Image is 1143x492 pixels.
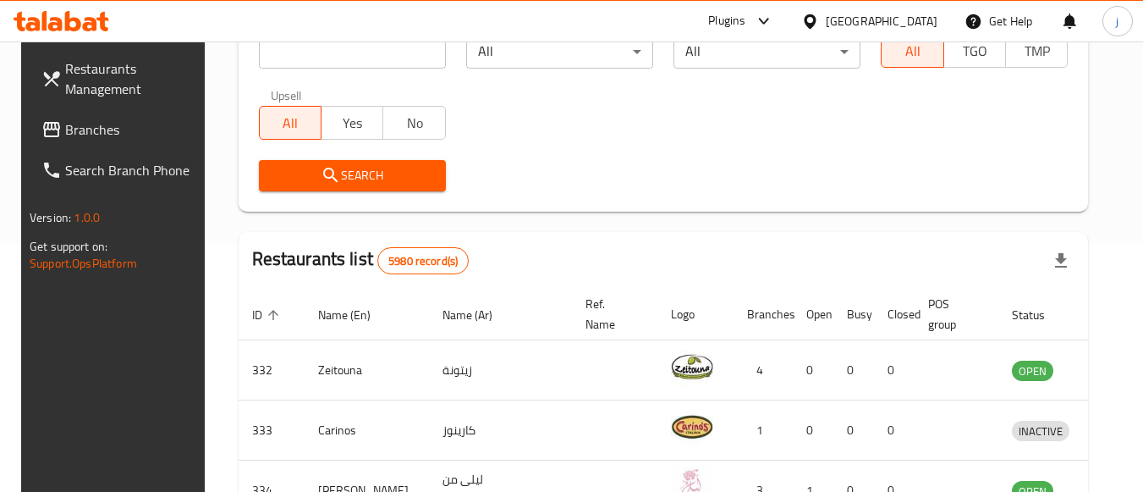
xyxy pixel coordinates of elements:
[1012,362,1053,381] span: OPEN
[888,39,937,64] span: All
[65,160,199,180] span: Search Branch Phone
[734,401,793,461] td: 1
[28,48,212,109] a: Restaurants Management
[1013,39,1061,64] span: TMP
[793,401,833,461] td: 0
[442,305,514,325] span: Name (Ar)
[239,340,305,401] td: 332
[943,34,1006,68] button: TGO
[874,289,915,340] th: Closed
[793,340,833,401] td: 0
[833,340,874,401] td: 0
[1005,34,1068,68] button: TMP
[259,160,446,191] button: Search
[28,109,212,150] a: Branches
[826,12,937,30] div: [GEOGRAPHIC_DATA]
[466,35,653,69] div: All
[1116,12,1118,30] span: j
[1041,240,1081,281] div: Export file
[874,401,915,461] td: 0
[429,401,572,461] td: كارينوز
[585,294,637,334] span: Ref. Name
[382,106,445,140] button: No
[1012,421,1069,441] div: INACTIVE
[377,247,469,274] div: Total records count
[708,11,745,31] div: Plugins
[951,39,999,64] span: TGO
[305,340,429,401] td: Zeitouna
[318,305,393,325] span: Name (En)
[734,289,793,340] th: Branches
[259,106,321,140] button: All
[793,289,833,340] th: Open
[881,34,943,68] button: All
[833,289,874,340] th: Busy
[328,111,376,135] span: Yes
[252,246,470,274] h2: Restaurants list
[74,207,100,229] span: 1.0.0
[30,207,71,229] span: Version:
[65,58,199,99] span: Restaurants Management
[272,165,432,186] span: Search
[657,289,734,340] th: Logo
[252,305,284,325] span: ID
[429,340,572,401] td: زيتونة
[30,235,107,257] span: Get support on:
[833,401,874,461] td: 0
[30,252,137,274] a: Support.OpsPlatform
[28,150,212,191] a: Search Branch Phone
[928,294,978,334] span: POS group
[1012,361,1053,381] div: OPEN
[239,401,305,461] td: 333
[671,406,713,448] img: Carinos
[305,401,429,461] td: Carinos
[874,340,915,401] td: 0
[1012,305,1067,325] span: Status
[65,119,199,140] span: Branches
[390,111,438,135] span: No
[734,340,793,401] td: 4
[321,106,383,140] button: Yes
[1012,422,1069,441] span: INACTIVE
[378,253,468,269] span: 5980 record(s)
[673,35,860,69] div: All
[259,35,446,69] input: Search for restaurant name or ID..
[271,89,302,101] label: Upsell
[267,111,315,135] span: All
[671,346,713,388] img: Zeitouna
